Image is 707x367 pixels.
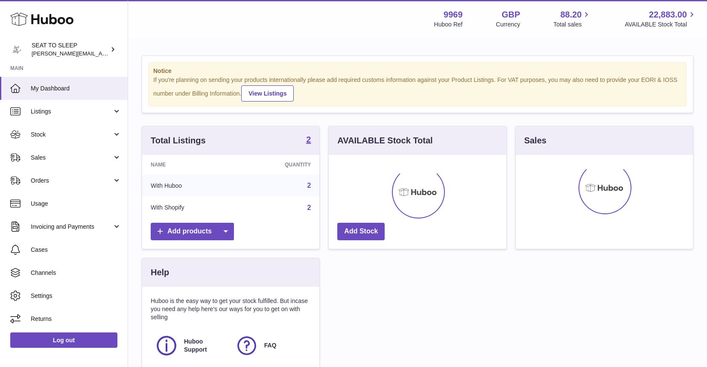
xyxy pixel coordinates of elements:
span: Channels [31,269,121,277]
div: Currency [496,20,520,29]
a: Log out [10,332,117,348]
span: Settings [31,292,121,300]
div: SEAT TO SLEEP [32,41,108,58]
td: With Huboo [142,175,238,197]
th: Name [142,155,238,175]
img: amy@seattosleep.co.uk [10,43,23,56]
a: Huboo Support [155,334,227,357]
div: If you're planning on sending your products internationally please add required customs informati... [153,76,682,102]
h3: Sales [524,135,546,146]
a: 2 [306,135,311,146]
p: Huboo is the easy way to get your stock fulfilled. But incase you need any help here's our ways f... [151,297,311,321]
span: [PERSON_NAME][EMAIL_ADDRESS][DOMAIN_NAME] [32,50,171,57]
h3: Help [151,267,169,278]
span: Huboo Support [184,338,226,354]
a: 22,883.00 AVAILABLE Stock Total [625,9,697,29]
th: Quantity [238,155,319,175]
a: FAQ [235,334,307,357]
span: Returns [31,315,121,323]
span: Listings [31,108,112,116]
strong: 9969 [444,9,463,20]
span: 88.20 [560,9,581,20]
a: 88.20 Total sales [553,9,591,29]
span: Invoicing and Payments [31,223,112,231]
div: Huboo Ref [434,20,463,29]
h3: Total Listings [151,135,206,146]
a: 2 [307,204,311,211]
span: Cases [31,246,121,254]
span: Total sales [553,20,591,29]
span: Sales [31,154,112,162]
strong: GBP [502,9,520,20]
td: With Shopify [142,197,238,219]
span: Stock [31,131,112,139]
span: FAQ [264,341,277,350]
a: View Listings [241,85,294,102]
a: 2 [307,182,311,189]
span: AVAILABLE Stock Total [625,20,697,29]
strong: Notice [153,67,682,75]
span: Usage [31,200,121,208]
a: Add products [151,223,234,240]
strong: 2 [306,135,311,144]
a: Add Stock [337,223,385,240]
span: My Dashboard [31,84,121,93]
span: Orders [31,177,112,185]
span: 22,883.00 [649,9,687,20]
h3: AVAILABLE Stock Total [337,135,432,146]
